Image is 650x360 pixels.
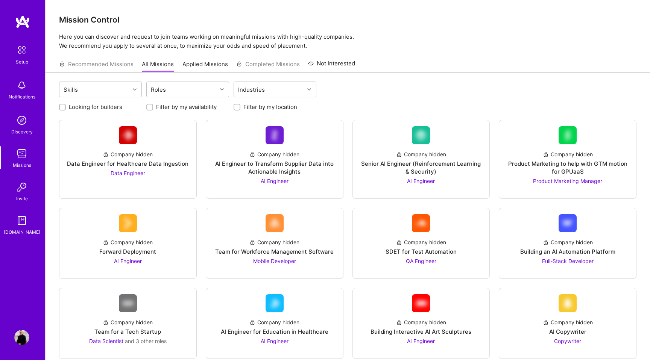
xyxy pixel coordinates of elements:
[559,126,577,144] img: Company Logo
[99,248,156,256] div: Forward Deployment
[67,160,188,168] div: Data Engineer for Healthcare Data Ingestion
[14,146,29,161] img: teamwork
[119,294,137,312] img: Company Logo
[505,160,630,175] div: Product Marketing to help with GTM motion for GPUaaS
[359,294,484,352] a: Company LogoCompany hiddenBuilding Interactive AI Art SculpturesAI Engineer
[182,60,228,73] a: Applied Missions
[212,126,337,192] a: Company LogoCompany hiddenAI Engineer to Transform Supplier Data into Actionable InsightsAI Engineer
[505,214,630,272] a: Company LogoCompany hiddenBuilding an AI Automation PlatformFull-Stack Developer
[133,88,137,91] i: icon Chevron
[359,160,484,175] div: Senior AI Engineer (Reinforcement Learning & Security)
[14,113,29,128] img: discovery
[505,294,630,352] a: Company LogoCompany hiddenAI CopywriterCopywriter
[359,214,484,272] a: Company LogoCompany hiddenSDET for Test AutomationQA Engineer
[212,294,337,352] a: Company LogoCompany hiddenAI Engineer for Education in HealthcareAI Engineer
[149,84,168,95] div: Roles
[266,126,284,144] img: Company Logo
[14,213,29,228] img: guide book
[156,103,217,111] label: Filter by my availability
[543,150,593,158] div: Company hidden
[253,258,296,264] span: Mobile Developer
[89,338,123,344] span: Data Scientist
[111,170,145,176] span: Data Engineer
[249,318,299,326] div: Company hidden
[94,328,161,336] div: Team for a Tech Startup
[243,103,297,111] label: Filter by my location
[11,128,33,136] div: Discovery
[212,160,337,175] div: AI Engineer to Transform Supplier Data into Actionable Insights
[13,161,31,169] div: Missions
[14,78,29,93] img: bell
[114,258,142,264] span: AI Engineer
[249,150,299,158] div: Company hidden
[559,214,577,232] img: Company Logo
[559,294,577,312] img: Company Logo
[359,126,484,192] a: Company LogoCompany hiddenSenior AI Engineer (Reinforcement Learning & Security)AI Engineer
[543,238,593,246] div: Company hidden
[249,238,299,246] div: Company hidden
[406,258,436,264] span: QA Engineer
[16,58,28,66] div: Setup
[266,214,284,232] img: Company Logo
[307,88,311,91] i: icon Chevron
[65,126,190,192] a: Company LogoCompany hiddenData Engineer for Healthcare Data IngestionData Engineer
[59,32,636,50] p: Here you can discover and request to join teams working on meaningful missions with high-quality ...
[543,318,593,326] div: Company hidden
[386,248,457,256] div: SDET for Test Automation
[533,178,602,184] span: Product Marketing Manager
[396,318,446,326] div: Company hidden
[261,338,289,344] span: AI Engineer
[69,103,122,111] label: Looking for builders
[119,214,137,232] img: Company Logo
[59,15,636,24] h3: Mission Control
[407,178,435,184] span: AI Engineer
[142,60,174,73] a: All Missions
[505,126,630,192] a: Company LogoCompany hiddenProduct Marketing to help with GTM motion for GPUaaSProduct Marketing M...
[520,248,615,256] div: Building an AI Automation Platform
[554,338,581,344] span: Copywriter
[119,126,137,144] img: Company Logo
[16,195,28,203] div: Invite
[542,258,594,264] span: Full-Stack Developer
[65,214,190,272] a: Company LogoCompany hiddenForward DeploymentAI Engineer
[220,88,224,91] i: icon Chevron
[9,93,35,101] div: Notifications
[266,294,284,312] img: Company Logo
[103,150,153,158] div: Company hidden
[371,328,471,336] div: Building Interactive AI Art Sculptures
[236,84,267,95] div: Industries
[215,248,334,256] div: Team for Workforce Management Software
[396,150,446,158] div: Company hidden
[103,238,153,246] div: Company hidden
[221,328,328,336] div: AI Engineer for Education in Healthcare
[62,84,80,95] div: Skills
[549,328,586,336] div: AI Copywriter
[15,15,30,29] img: logo
[65,294,190,352] a: Company LogoCompany hiddenTeam for a Tech StartupData Scientist and 3 other roles
[14,330,29,345] img: User Avatar
[261,178,289,184] span: AI Engineer
[103,318,153,326] div: Company hidden
[12,330,31,345] a: User Avatar
[308,59,355,73] a: Not Interested
[412,214,430,232] img: Company Logo
[396,238,446,246] div: Company hidden
[4,228,40,236] div: [DOMAIN_NAME]
[412,294,430,312] img: Company Logo
[14,180,29,195] img: Invite
[125,338,167,344] span: and 3 other roles
[407,338,435,344] span: AI Engineer
[212,214,337,272] a: Company LogoCompany hiddenTeam for Workforce Management SoftwareMobile Developer
[412,126,430,144] img: Company Logo
[14,42,30,58] img: setup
